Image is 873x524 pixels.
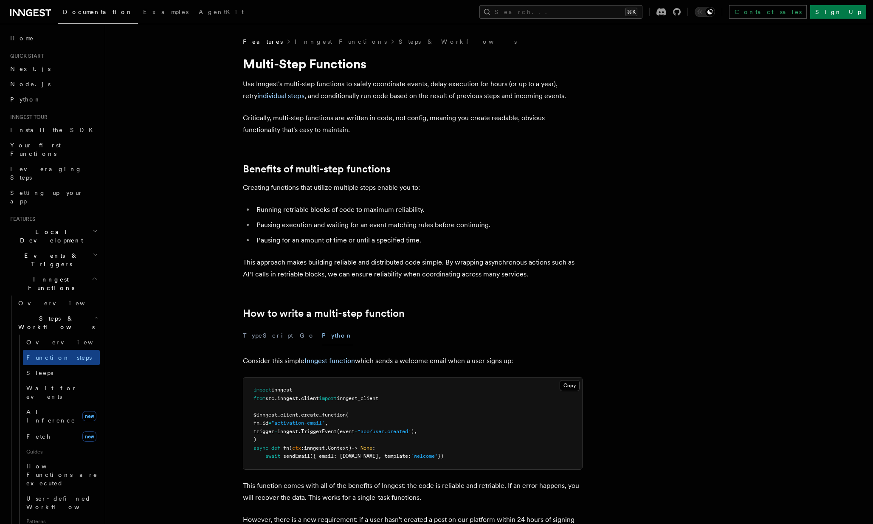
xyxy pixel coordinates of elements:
[560,380,580,391] button: Copy
[199,8,244,15] span: AgentKit
[254,204,583,216] li: Running retriable blocks of code to maximum reliability.
[243,326,293,345] button: TypeScript
[243,182,583,194] p: Creating functions that utilize multiple steps enable you to:
[243,480,583,504] p: This function comes with all of the benefits of Inngest: the code is reliable and retriable. If a...
[310,453,411,459] span: ({ email: [DOMAIN_NAME], template:
[292,445,301,451] span: ctx
[254,234,583,246] li: Pausing for an amount of time or until a specified time.
[23,459,100,491] a: How Functions are executed
[7,224,100,248] button: Local Development
[7,185,100,209] a: Setting up your app
[26,354,92,361] span: Function steps
[301,428,337,434] span: TriggerEvent
[58,3,138,24] a: Documentation
[10,96,41,103] span: Python
[82,411,96,421] span: new
[695,7,715,17] button: Toggle dark mode
[7,92,100,107] a: Python
[7,272,100,296] button: Inngest Functions
[411,428,417,434] span: ),
[274,395,277,401] span: .
[283,445,289,451] span: fn
[10,81,51,87] span: Node.js
[243,355,583,367] p: Consider this simple which sends a welcome email when a user signs up:
[301,412,346,418] span: create_function
[271,420,325,426] span: "activation-email"
[346,412,349,418] span: (
[337,395,378,401] span: inngest_client
[243,256,583,280] p: This approach makes building reliable and distributed code simple. By wrapping asynchronous actio...
[7,53,44,59] span: Quick start
[253,437,256,442] span: )
[10,166,82,181] span: Leveraging Steps
[301,395,319,401] span: client
[10,127,98,133] span: Install the SDK
[7,122,100,138] a: Install the SDK
[194,3,249,23] a: AgentKit
[257,92,304,100] a: individual steps
[82,431,96,442] span: new
[7,31,100,46] a: Home
[243,78,583,102] p: Use Inngest's multi-step functions to safely coordinate events, delay execution for hours (or up ...
[23,365,100,380] a: Sleeps
[15,311,100,335] button: Steps & Workflows
[23,350,100,365] a: Function steps
[26,408,76,424] span: AI Inference
[254,219,583,231] li: Pausing execution and waiting for an event matching rules before continuing.
[298,412,301,418] span: .
[355,428,358,434] span: =
[325,445,328,451] span: .
[265,453,280,459] span: await
[304,445,325,451] span: inngest
[265,395,274,401] span: src
[325,420,328,426] span: ,
[268,420,271,426] span: =
[10,34,34,42] span: Home
[26,385,77,400] span: Wait for events
[271,445,280,451] span: def
[23,380,100,404] a: Wait for events
[277,395,298,401] span: inngest
[328,445,352,451] span: Context)
[23,335,100,350] a: Overview
[138,3,194,23] a: Examples
[271,387,292,393] span: inngest
[810,5,866,19] a: Sign Up
[301,445,304,451] span: :
[63,8,133,15] span: Documentation
[7,161,100,185] a: Leveraging Steps
[7,251,93,268] span: Events & Triggers
[26,369,53,376] span: Sleeps
[7,76,100,92] a: Node.js
[243,163,391,175] a: Benefits of multi-step functions
[10,142,61,157] span: Your first Functions
[7,114,48,121] span: Inngest tour
[143,8,189,15] span: Examples
[253,445,268,451] span: async
[243,112,583,136] p: Critically, multi-step functions are written in code, not config, meaning you create readable, ob...
[23,491,100,515] a: User-defined Workflows
[7,275,92,292] span: Inngest Functions
[7,248,100,272] button: Events & Triggers
[283,453,310,459] span: sendEmail
[253,387,271,393] span: import
[300,326,315,345] button: Go
[337,428,355,434] span: (event
[23,445,100,459] span: Guides
[289,445,292,451] span: (
[399,37,517,46] a: Steps & Workflows
[7,228,93,245] span: Local Development
[7,138,100,161] a: Your first Functions
[274,428,277,434] span: =
[352,445,358,451] span: ->
[319,395,337,401] span: import
[729,5,807,19] a: Contact sales
[23,404,100,428] a: AI Inferencenew
[15,314,95,331] span: Steps & Workflows
[295,37,387,46] a: Inngest Functions
[10,65,51,72] span: Next.js
[26,463,98,487] span: How Functions are executed
[625,8,637,16] kbd: ⌘K
[243,37,283,46] span: Features
[253,428,274,434] span: trigger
